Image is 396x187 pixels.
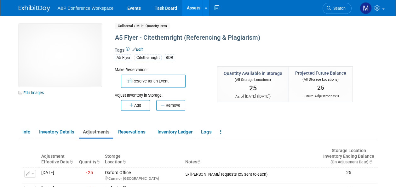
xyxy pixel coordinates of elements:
span: Search [331,6,346,11]
img: Matt Hambridge [360,2,372,14]
div: Citethemright [135,54,162,61]
th: Storage Location : activate to sort column ascending [102,145,183,167]
div: Projected Future Balance [295,70,346,76]
th: Storage LocationInventory Ending Balance (On Adjustment Date) : activate to sort column ascending [320,145,377,167]
span: 25 [317,84,324,91]
span: - 25 [86,170,93,175]
td: [DATE] [39,167,76,184]
a: Edit Images [19,89,47,97]
a: Info [19,127,34,138]
div: Tags [115,47,351,65]
th: Quantity : activate to sort column ascending [76,145,102,167]
div: Oxford Office [105,170,180,181]
div: Cumnor, [GEOGRAPHIC_DATA] [105,175,180,181]
a: Search [323,3,352,14]
span: (On Adjustment Date) [325,160,368,164]
button: Reserve for an Event [121,75,186,88]
span: Collateral / Multi-Quantity Item [115,23,170,29]
img: ExhibitDay [19,5,50,12]
div: (All Storage Locations) [224,76,282,82]
div: Make Reservation: [115,66,208,73]
a: Adjustments [79,127,113,138]
span: A&P Conference Workspace [58,6,114,11]
th: Notes : activate to sort column ascending [183,145,320,167]
div: As of [DATE] ( ) [224,94,282,99]
div: BDR [164,54,175,61]
span: [DATE] [258,94,269,99]
span: 25 [249,84,257,92]
div: A5 Flyer - Citethemright (Referencing & Plagiarism) [113,32,351,43]
div: (All Storage Locations) [295,76,346,82]
button: Add [121,100,150,111]
a: Inventory Details [35,127,78,138]
th: Adjustment Effective Date : activate to sort column ascending [39,145,76,167]
button: Remove [156,100,185,111]
span: 0 [337,94,339,98]
img: View Images [19,24,102,87]
a: Logs [197,127,215,138]
a: Edit [132,47,143,52]
div: 25 [323,170,375,176]
div: Adjust Inventory in Storage: [115,88,208,98]
div: A5 Flyer [115,54,132,61]
a: Inventory Ledger [154,127,196,138]
div: Quantity Available in Storage [224,70,282,76]
div: Future Adjustments: [295,93,346,99]
div: 5x [PERSON_NAME] requests (x5 sent to each) [185,170,318,177]
a: Reservations [114,127,152,138]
